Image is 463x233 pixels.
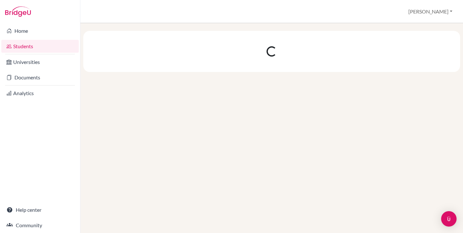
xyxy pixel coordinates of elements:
[1,56,79,68] a: Universities
[5,6,31,17] img: Bridge-U
[405,5,455,18] button: [PERSON_NAME]
[1,203,79,216] a: Help center
[1,87,79,100] a: Analytics
[1,71,79,84] a: Documents
[1,219,79,232] a: Community
[1,40,79,53] a: Students
[441,211,457,227] div: Open Intercom Messenger
[1,24,79,37] a: Home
